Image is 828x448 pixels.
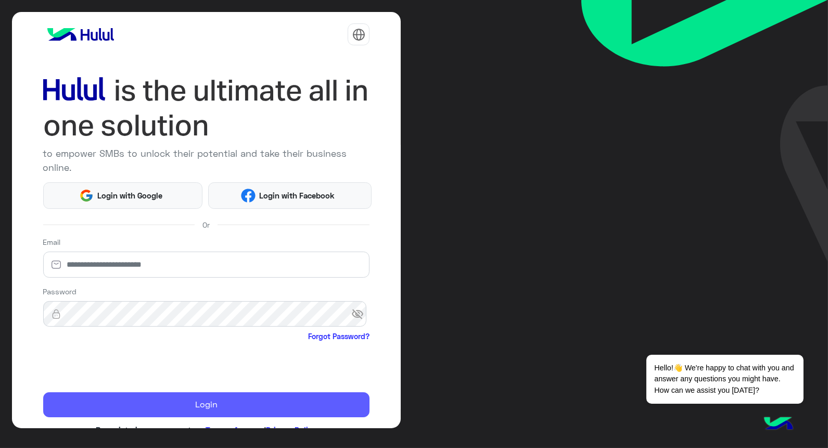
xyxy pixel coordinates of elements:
label: Email [43,237,61,247]
span: Hello!👋 We're happy to chat with you and answer any questions you might have. How can we assist y... [646,355,803,404]
img: tab [352,28,365,41]
a: Terms of use [206,425,252,434]
button: Login [43,392,370,417]
span: visibility_off [351,305,370,323]
button: Login with Facebook [208,182,372,209]
img: hulul-logo.png [760,406,797,443]
img: Google [79,189,94,203]
iframe: reCAPTCHA [43,344,201,384]
img: email [43,259,69,270]
img: lock [43,309,69,319]
span: Login with Facebook [256,190,339,202]
span: Login with Google [94,190,167,202]
a: Forgot Password? [308,331,370,342]
span: By registering, you accept our [96,425,206,434]
label: Password [43,286,77,297]
button: Login with Google [43,182,202,209]
img: hululLoginTitle_EN.svg [43,73,370,143]
p: to empower SMBs to unlock their potential and take their business online. [43,146,370,175]
span: Or [202,219,210,230]
img: Facebook [241,189,256,203]
img: logo [43,24,118,45]
span: and [252,425,266,434]
a: Privacy Policy [266,425,316,434]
